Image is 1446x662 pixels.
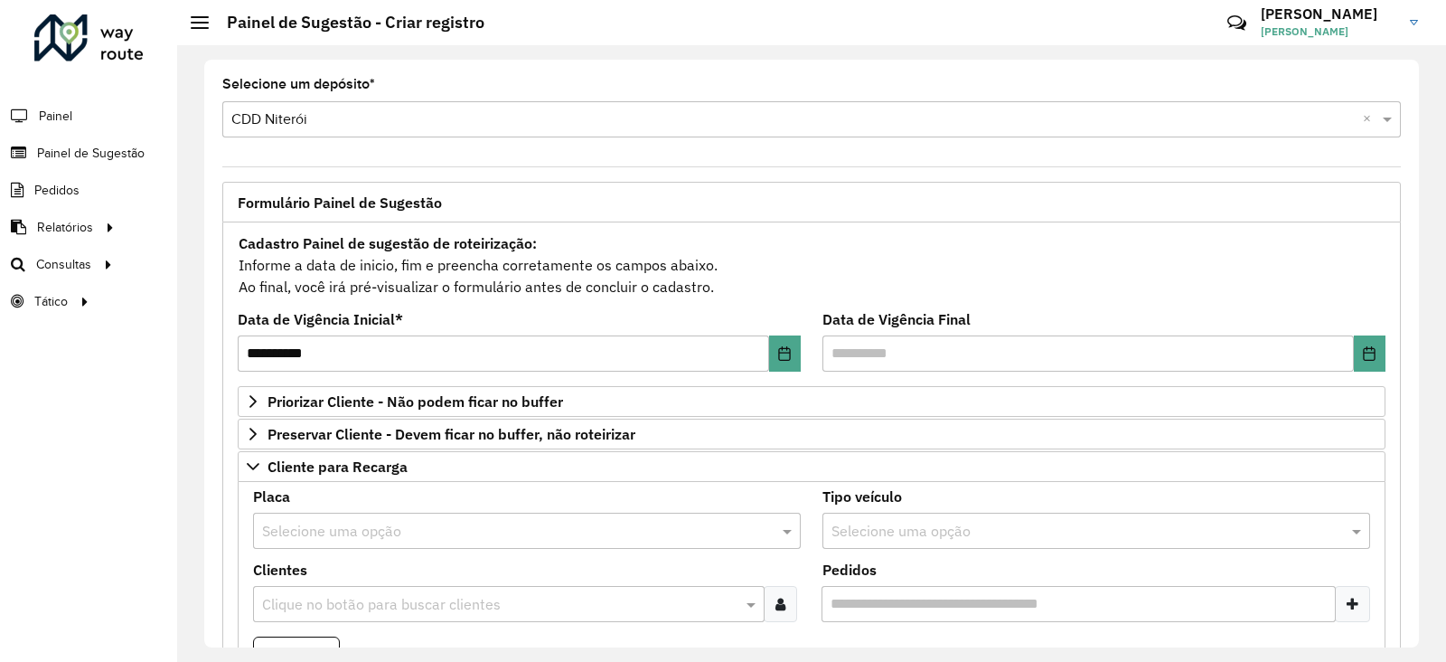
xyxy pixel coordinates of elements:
span: Tático [34,292,68,311]
label: Data de Vigência Final [822,308,971,330]
span: Relatórios [37,218,93,237]
h3: [PERSON_NAME] [1261,5,1396,23]
h2: Painel de Sugestão - Criar registro [209,13,484,33]
span: Preservar Cliente - Devem ficar no buffer, não roteirizar [268,427,635,441]
button: Choose Date [1354,336,1385,372]
a: Cliente para Recarga [238,451,1385,482]
span: Clear all [1363,109,1378,130]
a: Preservar Cliente - Devem ficar no buffer, não roteirizar [238,419,1385,449]
label: Pedidos [822,559,877,581]
label: Selecione um depósito [222,73,375,95]
label: Tipo veículo [822,486,902,507]
button: Choose Date [769,336,801,372]
span: [PERSON_NAME] [1261,24,1396,40]
span: Pedidos [34,181,80,200]
strong: Cadastro Painel de sugestão de roteirização: [239,234,537,252]
a: Contato Rápido [1217,4,1256,43]
span: Cliente para Recarga [268,459,408,474]
span: Painel [39,107,72,126]
a: Priorizar Cliente - Não podem ficar no buffer [238,386,1385,417]
div: Informe a data de inicio, fim e preencha corretamente os campos abaixo. Ao final, você irá pré-vi... [238,232,1385,298]
label: Placa [253,486,290,507]
label: Data de Vigência Inicial [238,308,403,330]
span: Formulário Painel de Sugestão [238,195,442,210]
label: Clientes [253,559,307,581]
span: Painel de Sugestão [37,144,145,163]
span: Priorizar Cliente - Não podem ficar no buffer [268,394,563,409]
span: Consultas [36,255,91,274]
